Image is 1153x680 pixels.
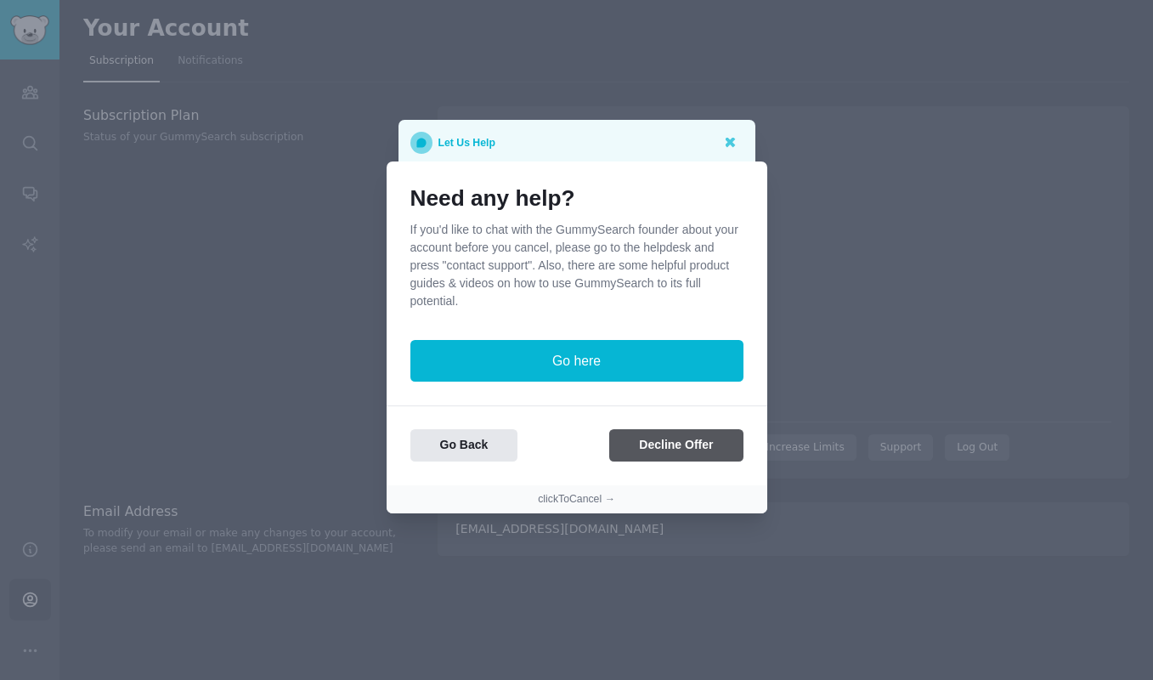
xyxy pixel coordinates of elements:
button: Decline Offer [609,429,743,462]
button: clickToCancel → [538,492,615,507]
h1: Need any help? [410,185,743,212]
button: Go here [410,340,743,382]
p: If you'd like to chat with the GummySearch founder about your account before you cancel, please g... [410,221,743,310]
button: Go Back [410,429,518,462]
p: Let Us Help [438,132,495,154]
